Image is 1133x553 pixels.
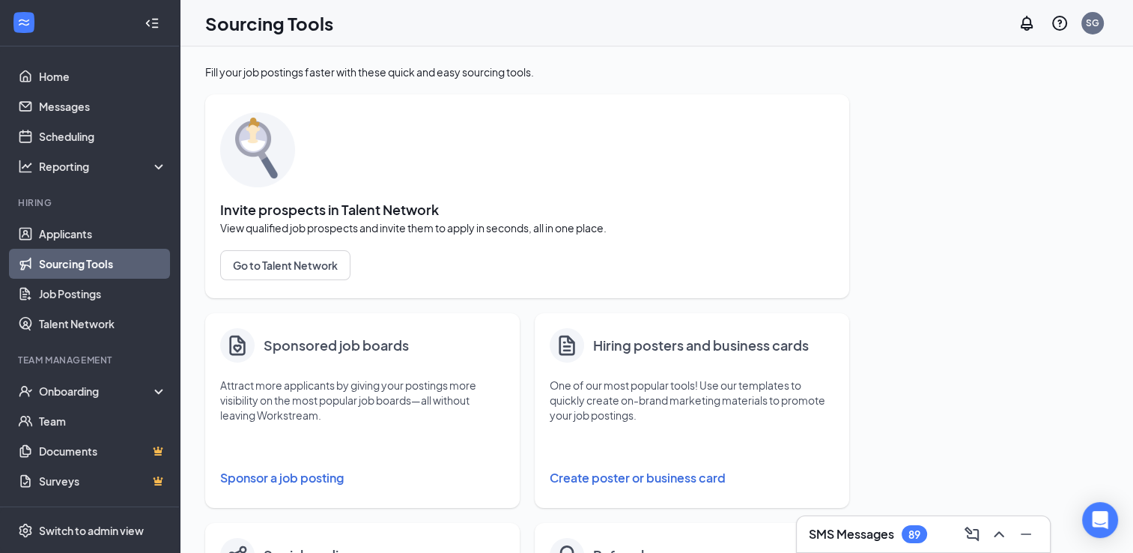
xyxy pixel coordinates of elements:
[18,354,164,366] div: Team Management
[220,378,505,423] p: Attract more applicants by giving your postings more visibility on the most popular job boards—al...
[18,159,33,174] svg: Analysis
[220,112,295,187] img: sourcing-tools
[39,249,167,279] a: Sourcing Tools
[809,526,894,543] h3: SMS Messages
[39,466,167,496] a: SurveysCrown
[555,333,579,358] svg: Document
[220,250,350,280] button: Go to Talent Network
[39,309,167,339] a: Talent Network
[145,16,160,31] svg: Collapse
[264,335,409,356] h4: Sponsored job boards
[39,406,167,436] a: Team
[205,10,333,36] h1: Sourcing Tools
[220,220,834,235] span: View qualified job prospects and invite them to apply in seconds, all in one place.
[1086,16,1099,29] div: SG
[18,196,164,209] div: Hiring
[1082,502,1118,538] div: Open Intercom Messenger
[39,436,167,466] a: DocumentsCrown
[963,525,981,543] svg: ComposeMessage
[39,279,167,309] a: Job Postings
[18,384,33,399] svg: UserCheck
[990,525,1008,543] svg: ChevronUp
[39,121,167,151] a: Scheduling
[39,91,167,121] a: Messages
[220,202,834,217] span: Invite prospects in Talent Network
[908,528,920,541] div: 89
[39,384,154,399] div: Onboarding
[39,219,167,249] a: Applicants
[18,523,33,538] svg: Settings
[225,333,249,357] img: clipboard
[1018,14,1036,32] svg: Notifications
[220,463,505,493] button: Sponsor a job posting
[39,61,167,91] a: Home
[205,64,849,79] div: Fill your job postings faster with these quick and easy sourcing tools.
[1051,14,1069,32] svg: QuestionInfo
[39,159,168,174] div: Reporting
[1014,522,1038,546] button: Minimize
[550,463,834,493] button: Create poster or business card
[16,15,31,30] svg: WorkstreamLogo
[987,522,1011,546] button: ChevronUp
[550,378,834,423] p: One of our most popular tools! Use our templates to quickly create on-brand marketing materials t...
[960,522,984,546] button: ComposeMessage
[39,523,144,538] div: Switch to admin view
[1017,525,1035,543] svg: Minimize
[593,335,809,356] h4: Hiring posters and business cards
[220,250,834,280] a: Go to Talent Network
